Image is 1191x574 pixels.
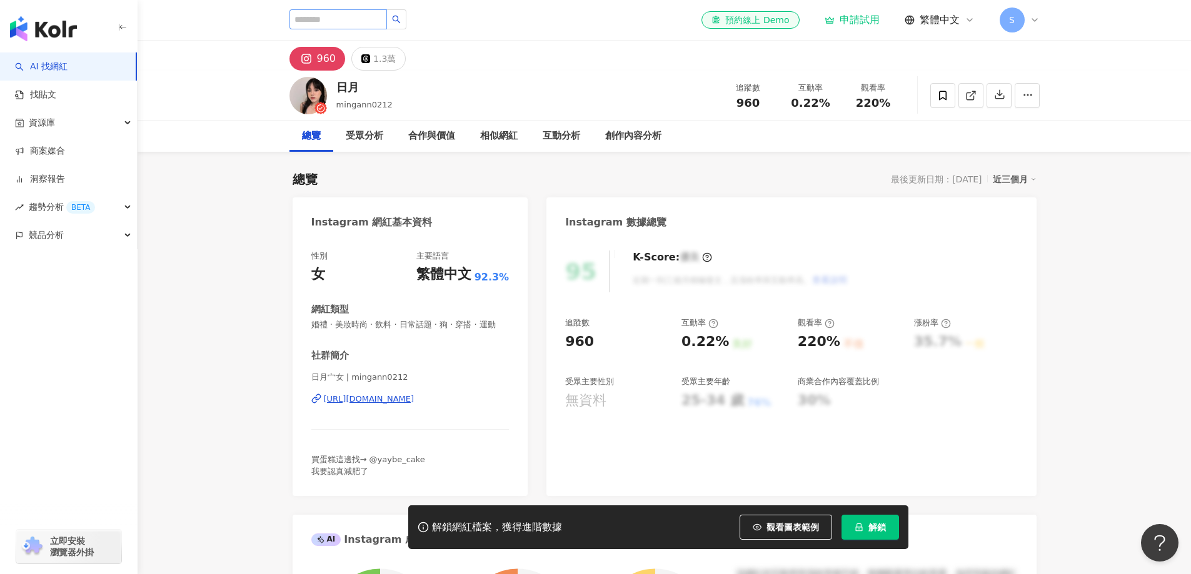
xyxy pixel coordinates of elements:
div: 社群簡介 [311,349,349,362]
div: 220% [798,332,840,352]
div: 互動率 [787,82,835,94]
a: [URL][DOMAIN_NAME] [311,393,510,405]
img: chrome extension [20,537,44,557]
div: 主要語言 [416,250,449,262]
a: 商案媒合 [15,145,65,157]
span: 趨勢分析 [29,193,95,221]
span: 220% [856,97,891,109]
span: search [392,15,401,24]
div: 最後更新日期：[DATE] [891,174,982,184]
span: S [1009,13,1015,27]
div: 追蹤數 [565,317,590,329]
span: 日月宀女 | mingann0212 [311,372,510,383]
div: Instagram 網紅基本資料 [311,215,433,229]
div: 無資料 [565,391,606,410]
img: logo [10,16,77,41]
span: mingann0212 [336,100,393,109]
div: Instagram 數據總覽 [565,215,666,229]
div: 合作與價值 [408,129,455,144]
a: 洞察報告 [15,173,65,186]
div: 女 [311,265,325,284]
div: 960 [317,50,336,67]
span: 0.22% [791,97,830,109]
div: 繁體中文 [416,265,471,284]
div: 創作內容分析 [605,129,661,144]
span: 競品分析 [29,221,64,249]
span: 婚禮 · 美妝時尚 · 飲料 · 日常話題 · 狗 · 穿搭 · 運動 [311,319,510,330]
span: 觀看圖表範例 [766,522,819,532]
div: 性別 [311,250,328,262]
img: KOL Avatar [289,77,327,114]
div: 日月 [336,79,393,95]
div: 互動分析 [543,129,580,144]
span: 92.3% [475,270,510,284]
div: 近三個月 [993,171,1037,187]
div: 受眾分析 [346,129,383,144]
div: BETA [66,201,95,214]
span: 繁體中文 [920,13,960,27]
span: 買蛋糕這邊找→ @yaybe_cake 我要認真減肥了 [311,455,425,475]
span: rise [15,203,24,212]
span: 立即安裝 瀏覽器外掛 [50,535,94,558]
a: 找貼文 [15,89,56,101]
div: 0.22% [681,332,729,352]
div: 總覽 [302,129,321,144]
div: 商業合作內容覆蓋比例 [798,376,879,387]
a: chrome extension立即安裝 瀏覽器外掛 [16,530,121,563]
div: 追蹤數 [725,82,772,94]
span: 資源庫 [29,109,55,137]
span: 960 [736,96,760,109]
button: 1.3萬 [351,47,406,71]
button: 觀看圖表範例 [740,515,832,540]
div: 總覽 [293,171,318,188]
div: 預約線上 Demo [711,14,789,26]
div: 互動率 [681,317,718,329]
a: searchAI 找網紅 [15,61,68,73]
div: 解鎖網紅檔案，獲得進階數據 [432,521,562,534]
button: 解鎖 [842,515,899,540]
div: 相似網紅 [480,129,518,144]
div: 網紅類型 [311,303,349,316]
div: 漲粉率 [914,317,951,329]
a: 申請試用 [825,14,880,26]
a: 預約線上 Demo [701,11,799,29]
div: 1.3萬 [373,50,396,67]
div: 960 [565,332,594,352]
span: 解鎖 [868,522,886,532]
span: lock [855,523,863,532]
div: 受眾主要性別 [565,376,614,387]
button: 960 [289,47,346,71]
div: K-Score : [633,250,712,264]
div: 觀看率 [850,82,897,94]
div: 觀看率 [798,317,835,329]
div: [URL][DOMAIN_NAME] [324,393,415,405]
div: 受眾主要年齡 [681,376,730,387]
